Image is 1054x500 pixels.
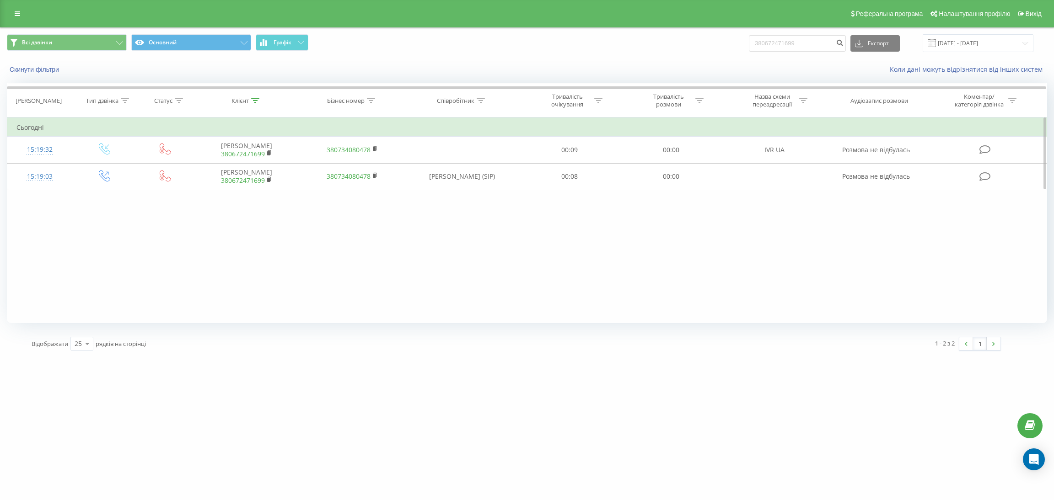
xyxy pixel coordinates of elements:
[644,93,693,108] div: Тривалість розмови
[96,340,146,348] span: рядків на сторінці
[16,168,63,186] div: 15:19:03
[973,337,987,350] a: 1
[856,10,923,17] span: Реферальна програма
[194,137,300,163] td: [PERSON_NAME]
[620,163,722,190] td: 00:00
[437,97,474,105] div: Співробітник
[86,97,118,105] div: Тип дзвінка
[32,340,68,348] span: Відображати
[519,163,620,190] td: 00:08
[620,137,722,163] td: 00:00
[22,39,52,46] span: Всі дзвінки
[939,10,1010,17] span: Налаштування профілю
[221,149,265,158] a: 380672471699
[722,137,828,163] td: IVR UA
[327,97,365,105] div: Бізнес номер
[327,145,371,154] a: 380734080478
[194,163,300,190] td: [PERSON_NAME]
[231,97,249,105] div: Клієнт
[1023,448,1045,470] div: Open Intercom Messenger
[75,339,82,348] div: 25
[519,137,620,163] td: 00:09
[935,339,955,348] div: 1 - 2 з 2
[850,97,908,105] div: Аудіозапис розмови
[7,34,127,51] button: Всі дзвінки
[16,97,62,105] div: [PERSON_NAME]
[131,34,251,51] button: Основний
[256,34,308,51] button: Графік
[221,176,265,185] a: 380672471699
[890,65,1047,74] a: Коли дані можуть відрізнятися вiд інших систем
[543,93,592,108] div: Тривалість очікування
[952,93,1006,108] div: Коментар/категорія дзвінка
[850,35,900,52] button: Експорт
[7,65,64,74] button: Скинути фільтри
[154,97,172,105] div: Статус
[842,172,910,181] span: Розмова не відбулась
[7,118,1047,137] td: Сьогодні
[327,172,371,181] a: 380734080478
[1026,10,1042,17] span: Вихід
[748,93,797,108] div: Назва схеми переадресації
[842,145,910,154] span: Розмова не відбулась
[749,35,846,52] input: Пошук за номером
[405,163,519,190] td: [PERSON_NAME] (SIP)
[274,39,291,46] span: Графік
[16,141,63,159] div: 15:19:32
